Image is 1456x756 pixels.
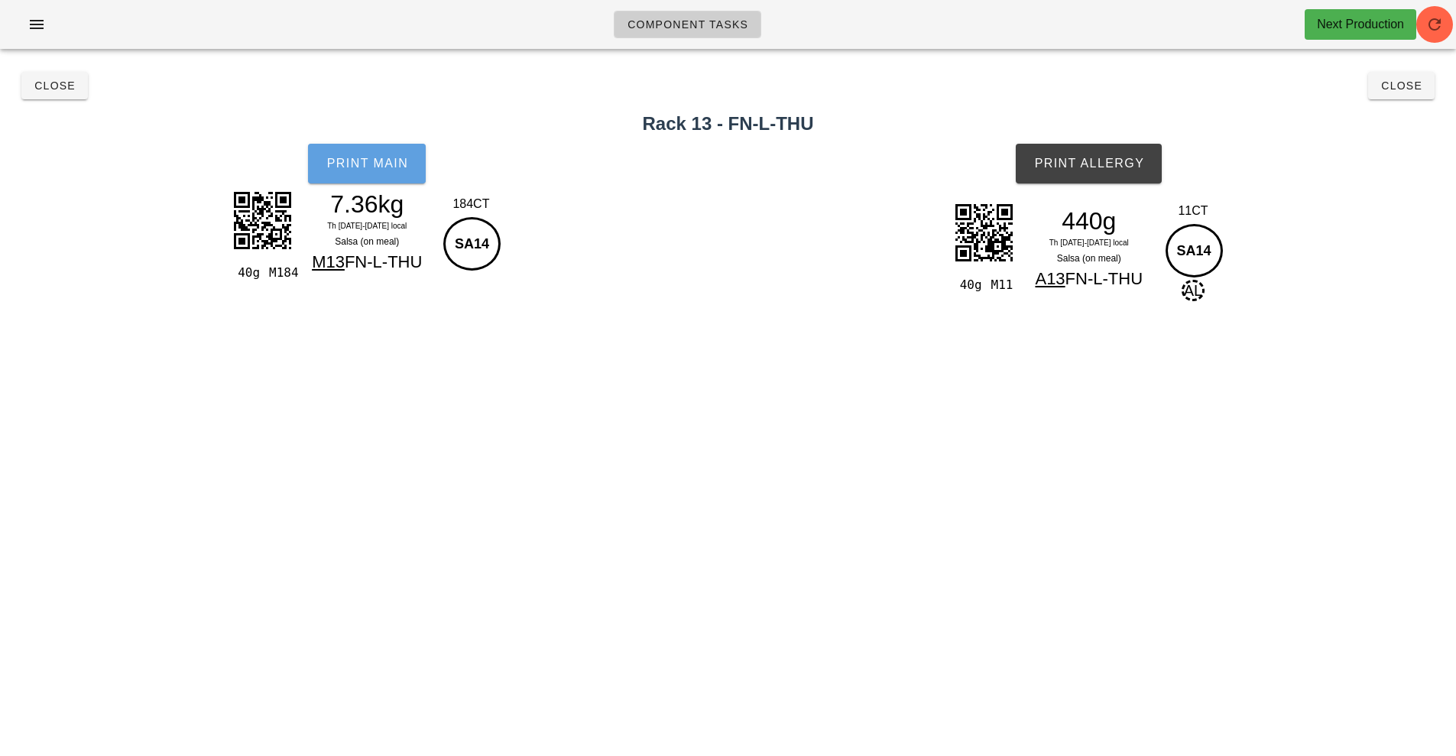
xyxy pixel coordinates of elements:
[443,217,501,271] div: SA14
[439,195,503,213] div: 184CT
[953,275,984,295] div: 40g
[300,193,433,216] div: 7.36kg
[224,182,300,258] img: 0GGgBBPjmyVtsAAAAASUVORK5CYII=
[34,79,76,92] span: Close
[326,157,408,170] span: Print Main
[232,263,263,283] div: 40g
[1368,72,1435,99] button: Close
[1035,269,1065,288] span: A13
[1023,251,1156,266] div: Salsa (on meal)
[614,11,761,38] a: Component Tasks
[1023,209,1156,232] div: 440g
[308,144,426,183] button: Print Main
[1182,280,1205,301] span: AL
[9,110,1447,138] h2: Rack 13 - FN-L-THU
[1065,269,1143,288] span: FN-L-THU
[312,252,345,271] span: M13
[1380,79,1422,92] span: Close
[21,72,88,99] button: Close
[985,275,1017,295] div: M11
[1016,144,1162,183] button: Print Allergy
[327,222,407,230] span: Th [DATE]-[DATE] local
[1033,157,1144,170] span: Print Allergy
[1162,202,1225,220] div: 11CT
[945,194,1022,271] img: KCunZN6gOxDYKup96WTlUPIsBoIISFkGALD0olCQsgwBIalE4WEkGEIDEsnCgkhwxAYls5fdC5KPiRnvj8AAAAASUVORK5CYII=
[1166,224,1223,277] div: SA14
[263,263,294,283] div: M184
[345,252,422,271] span: FN-L-THU
[627,18,748,31] span: Component Tasks
[1049,238,1129,247] span: Th [DATE]-[DATE] local
[1317,15,1404,34] div: Next Production
[300,234,433,249] div: Salsa (on meal)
